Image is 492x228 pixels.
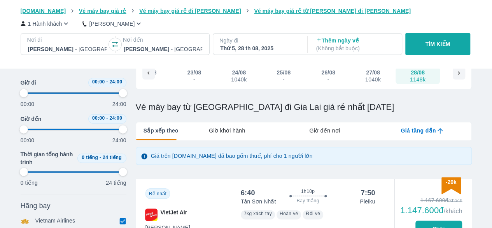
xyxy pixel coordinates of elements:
button: [PERSON_NAME] [82,19,143,28]
span: /khách [443,208,462,214]
span: Giờ đến [21,115,42,123]
nav: breadcrumb [21,7,472,15]
span: 7kg xách tay [244,211,272,216]
span: - [106,79,108,85]
div: - [322,76,335,83]
div: 1040k [365,76,381,83]
span: VietJet Air [161,209,187,221]
span: 1h10p [301,188,315,194]
p: Vietnam Airlines [35,217,75,225]
div: 27/08 [366,69,380,76]
span: Vé máy bay giá rẻ từ [PERSON_NAME] đi [PERSON_NAME] [254,8,411,14]
p: 24:00 [112,100,126,108]
p: 00:00 [21,100,35,108]
span: Hãng bay [21,201,51,210]
div: 24/08 [232,69,246,76]
div: 6:40 [241,188,255,198]
span: [DOMAIN_NAME] [21,8,66,14]
span: Giờ đi [21,79,36,87]
p: TÌM KIẾM [425,40,450,48]
p: Giá trên [DOMAIN_NAME] đã bao gồm thuế, phí cho 1 người lớn [151,152,313,160]
h1: Vé máy bay từ [GEOGRAPHIC_DATA] đi Gia Lai giá rẻ nhất [DATE] [136,102,472,113]
div: 1040k [231,76,247,83]
p: Ngày đi [219,37,299,44]
p: ( Không bắt buộc ) [316,44,395,52]
span: Thời gian tổng hành trình [21,150,74,166]
p: [PERSON_NAME] [89,20,135,28]
span: Rẻ nhất [149,191,166,196]
div: 23/08 [187,69,201,76]
button: 1 Hành khách [21,19,70,28]
span: 00:00 [92,79,105,85]
span: Sắp xếp theo [144,127,179,134]
div: 1.147.600đ [400,206,462,215]
span: 00:00 [92,115,105,121]
div: lab API tabs example [178,122,471,139]
p: 24:00 [112,136,126,144]
span: -20k [445,179,456,185]
span: - [100,155,101,160]
span: Giờ đến nơi [309,127,340,134]
span: Vé máy bay giá rẻ [79,8,126,14]
span: 24:00 [109,79,122,85]
span: Vé máy bay giá rẻ đi [PERSON_NAME] [139,8,241,14]
span: 0 tiếng [82,155,98,160]
p: 24 tiếng [106,179,126,187]
span: 24:00 [109,115,122,121]
span: Giá tăng dần [401,127,436,134]
p: Thêm ngày về [316,37,395,52]
div: Thứ 5, 28 th 08, 2025 [220,44,299,52]
div: - [277,76,290,83]
div: 1.167.600đ [400,196,462,204]
div: 7:50 [361,188,375,198]
p: Pleiku [360,198,375,205]
span: Hoàn vé [280,211,298,216]
p: 00:00 [21,136,35,144]
p: Nơi đi [27,36,107,44]
div: 28/08 [411,69,425,76]
p: Nơi đến [123,36,203,44]
span: Đổi vé [306,211,320,216]
div: - [188,76,201,83]
span: 24 tiếng [103,155,122,160]
span: Giờ khởi hành [209,127,245,134]
img: VJ [145,209,158,221]
div: 1148k [410,76,425,83]
p: 1 Hành khách [28,20,62,28]
img: discount [441,177,461,194]
span: - [106,115,108,121]
div: 26/08 [321,69,335,76]
p: 0 tiếng [21,179,38,187]
p: Tân Sơn Nhất [241,198,276,205]
button: TÌM KIẾM [405,33,470,55]
div: 25/08 [277,69,291,76]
